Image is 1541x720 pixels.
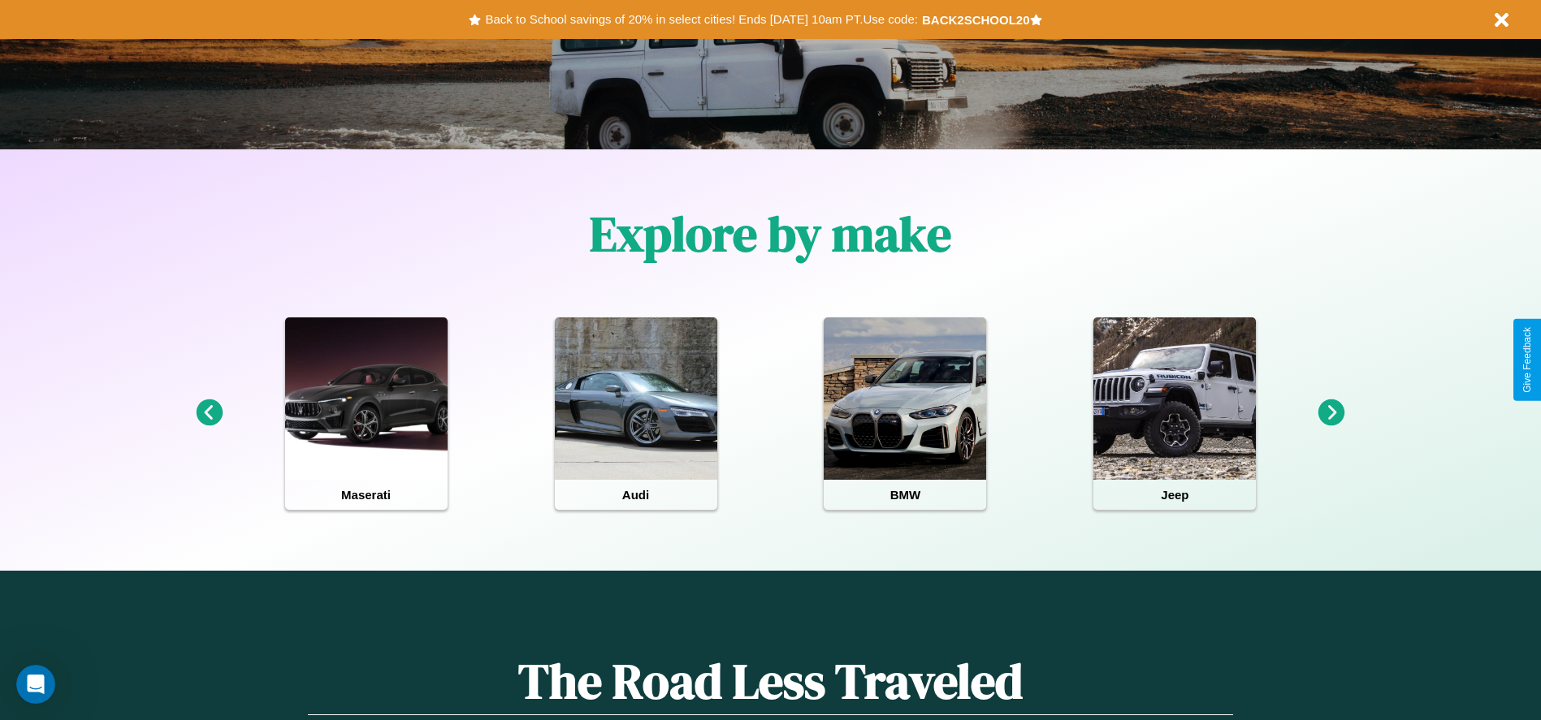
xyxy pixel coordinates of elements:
iframe: Intercom live chat [16,665,55,704]
h4: Jeep [1093,480,1256,510]
div: Give Feedback [1522,327,1533,393]
b: BACK2SCHOOL20 [922,13,1030,27]
h1: The Road Less Traveled [308,648,1232,715]
h4: Maserati [285,480,448,510]
h4: Audi [555,480,717,510]
button: Back to School savings of 20% in select cities! Ends [DATE] 10am PT.Use code: [481,8,921,31]
h4: BMW [824,480,986,510]
h1: Explore by make [590,200,951,267]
